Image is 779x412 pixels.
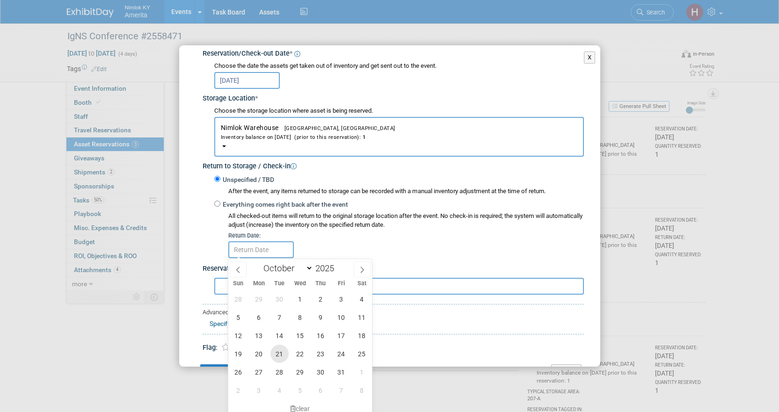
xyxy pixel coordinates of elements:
span: October 31, 2025 [332,363,350,381]
div: Return to Storage / Check-in [203,159,584,172]
span: Wed [290,281,310,287]
span: November 7, 2025 [332,381,350,399]
span: October 18, 2025 [353,326,371,345]
label: Unspecified / TBD [220,175,274,185]
div: Advanced Options [203,308,584,317]
span: November 3, 2025 [250,381,268,399]
span: October 1, 2025 [291,290,309,308]
span: October 25, 2025 [353,345,371,363]
span: October 12, 2025 [229,326,248,345]
span: Fri [331,281,351,287]
div: Inventory balance on [DATE] (prior to this reservation): [221,132,577,141]
span: October 27, 2025 [250,363,268,381]
span: October 13, 2025 [250,326,268,345]
span: October 19, 2025 [229,345,248,363]
a: Specify Shipping Logistics Category [210,320,313,327]
div: Reservation Notes [203,264,584,274]
span: October 4, 2025 [353,290,371,308]
span: November 8, 2025 [353,381,371,399]
span: October 26, 2025 [229,363,248,381]
span: October 17, 2025 [332,326,350,345]
span: October 14, 2025 [270,326,289,345]
span: October 21, 2025 [270,345,289,363]
span: October 29, 2025 [291,363,309,381]
span: November 2, 2025 [229,381,248,399]
div: Return Date: [228,231,584,240]
span: October 16, 2025 [312,326,330,345]
select: Month [259,262,313,274]
div: After the event, any items returned to storage can be recorded with a manual inventory adjustment... [214,185,584,196]
span: November 6, 2025 [312,381,330,399]
label: Everything comes right back after the event [220,200,348,210]
span: October 20, 2025 [250,345,268,363]
span: Nimlok Warehouse [221,124,577,141]
span: October 28, 2025 [270,363,289,381]
input: Reservation Date [214,72,280,89]
span: September 29, 2025 [250,290,268,308]
span: October 9, 2025 [312,308,330,326]
span: October 23, 2025 [312,345,330,363]
span: October 5, 2025 [229,308,248,326]
span: October 30, 2025 [312,363,330,381]
span: October 24, 2025 [332,345,350,363]
span: Thu [310,281,331,287]
span: Flag: [203,344,218,352]
span: October 10, 2025 [332,308,350,326]
button: Submit [200,364,231,379]
span: October 2, 2025 [312,290,330,308]
span: Tue [269,281,290,287]
span: October 3, 2025 [332,290,350,308]
span: October 15, 2025 [291,326,309,345]
span: Mon [248,281,269,287]
input: Year [313,263,341,274]
div: Choose the date the assets get taken out of inventory and get sent out to the event. [214,62,584,71]
span: October 8, 2025 [291,308,309,326]
button: Nimlok Warehouse[GEOGRAPHIC_DATA], [GEOGRAPHIC_DATA]Inventory balance on [DATE] (prior to this re... [214,117,584,157]
div: Choose the storage location where asset is being reserved. [214,107,584,116]
span: November 5, 2025 [291,381,309,399]
span: November 1, 2025 [353,363,371,381]
div: All checked-out items will return to the original storage location after the event. No check-in i... [228,212,584,230]
span: October 22, 2025 [291,345,309,363]
button: Cancel [551,364,582,379]
span: October 11, 2025 [353,308,371,326]
span: October 6, 2025 [250,308,268,326]
input: Return Date [228,241,294,258]
span: 1 [361,134,366,140]
span: October 7, 2025 [270,308,289,326]
div: Storage Location [203,91,584,104]
button: X [584,51,596,64]
span: September 28, 2025 [229,290,248,308]
span: September 30, 2025 [270,290,289,308]
span: Sun [228,281,249,287]
span: November 4, 2025 [270,381,289,399]
span: Sat [351,281,372,287]
div: Reservation/Check-out Date [203,46,584,59]
span: [GEOGRAPHIC_DATA], [GEOGRAPHIC_DATA] [279,125,395,131]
